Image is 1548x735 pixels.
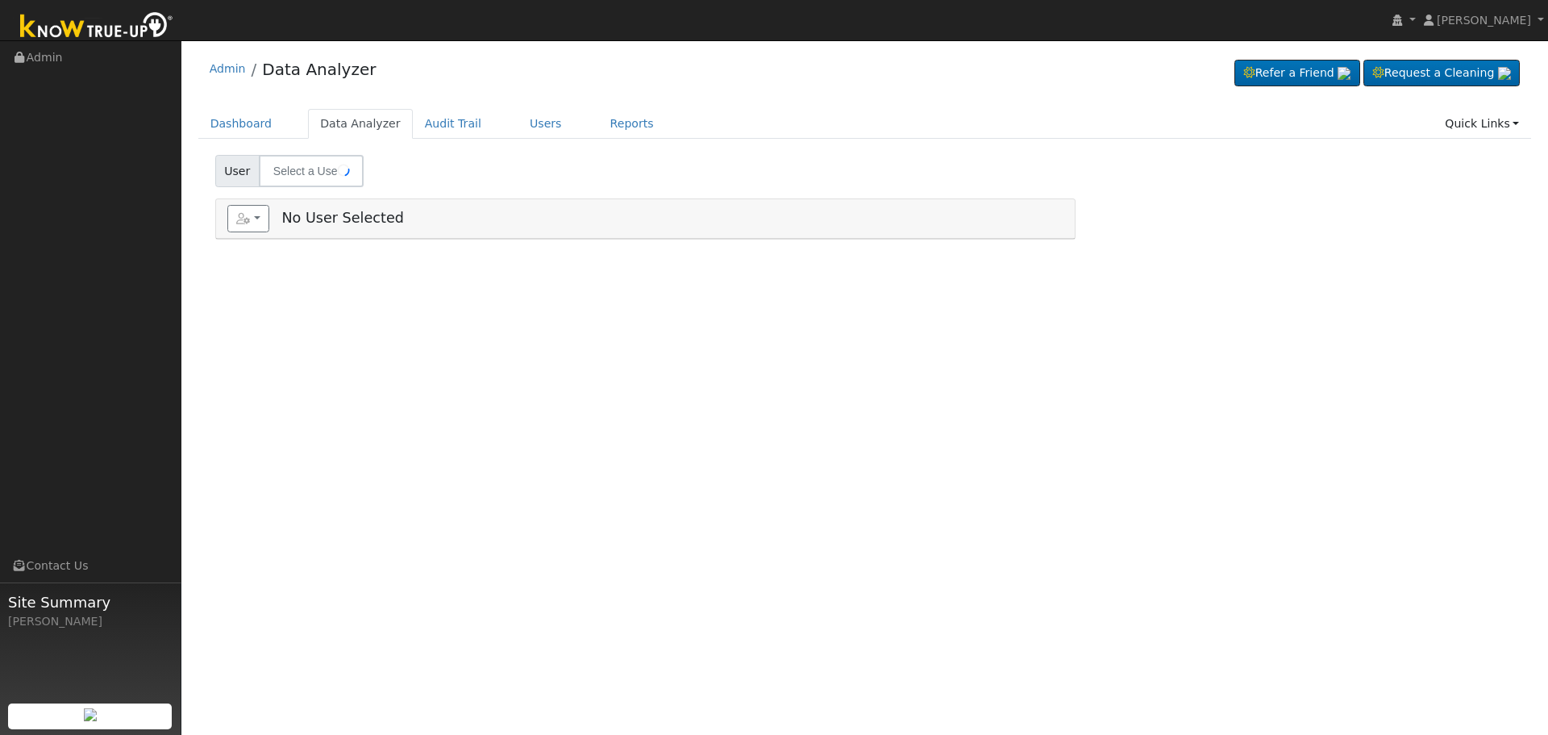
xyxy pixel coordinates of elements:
[1363,60,1520,87] a: Request a Cleaning
[8,613,173,630] div: [PERSON_NAME]
[198,109,285,139] a: Dashboard
[518,109,574,139] a: Users
[262,60,376,79] a: Data Analyzer
[8,591,173,613] span: Site Summary
[215,155,260,187] span: User
[1234,60,1360,87] a: Refer a Friend
[413,109,493,139] a: Audit Trail
[1433,109,1531,139] a: Quick Links
[259,155,364,187] input: Select a User
[308,109,413,139] a: Data Analyzer
[1437,14,1531,27] span: [PERSON_NAME]
[227,205,1063,232] h5: No User Selected
[210,62,246,75] a: Admin
[598,109,666,139] a: Reports
[1498,67,1511,80] img: retrieve
[84,708,97,721] img: retrieve
[12,9,181,45] img: Know True-Up
[1338,67,1350,80] img: retrieve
